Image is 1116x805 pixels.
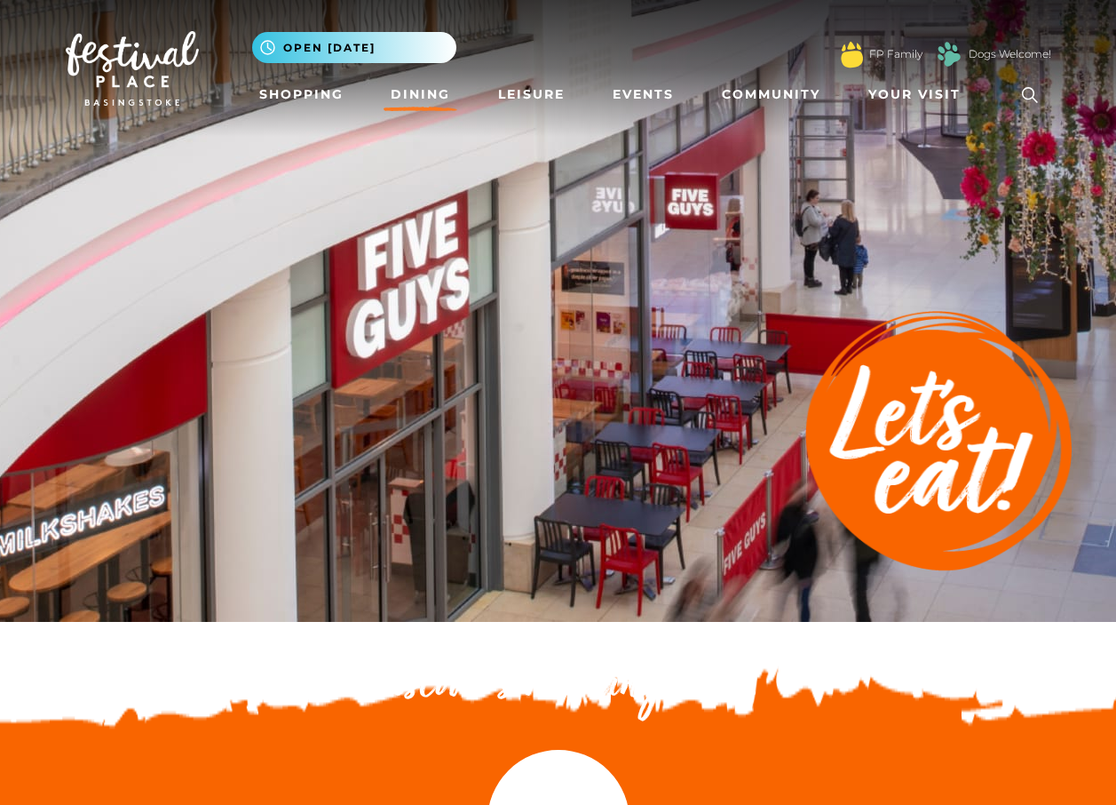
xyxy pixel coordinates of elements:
a: Events [605,78,681,111]
a: FP Family [869,46,922,62]
a: Dining [384,78,457,111]
h2: Discover something new... [66,658,1051,714]
img: Festival Place Logo [66,31,199,106]
a: Leisure [491,78,572,111]
button: Open [DATE] [252,32,456,63]
a: Community [715,78,827,111]
a: Your Visit [861,78,977,111]
a: Dogs Welcome! [969,46,1051,62]
span: Your Visit [868,85,961,104]
span: Open [DATE] [283,40,376,56]
a: Shopping [252,78,351,111]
